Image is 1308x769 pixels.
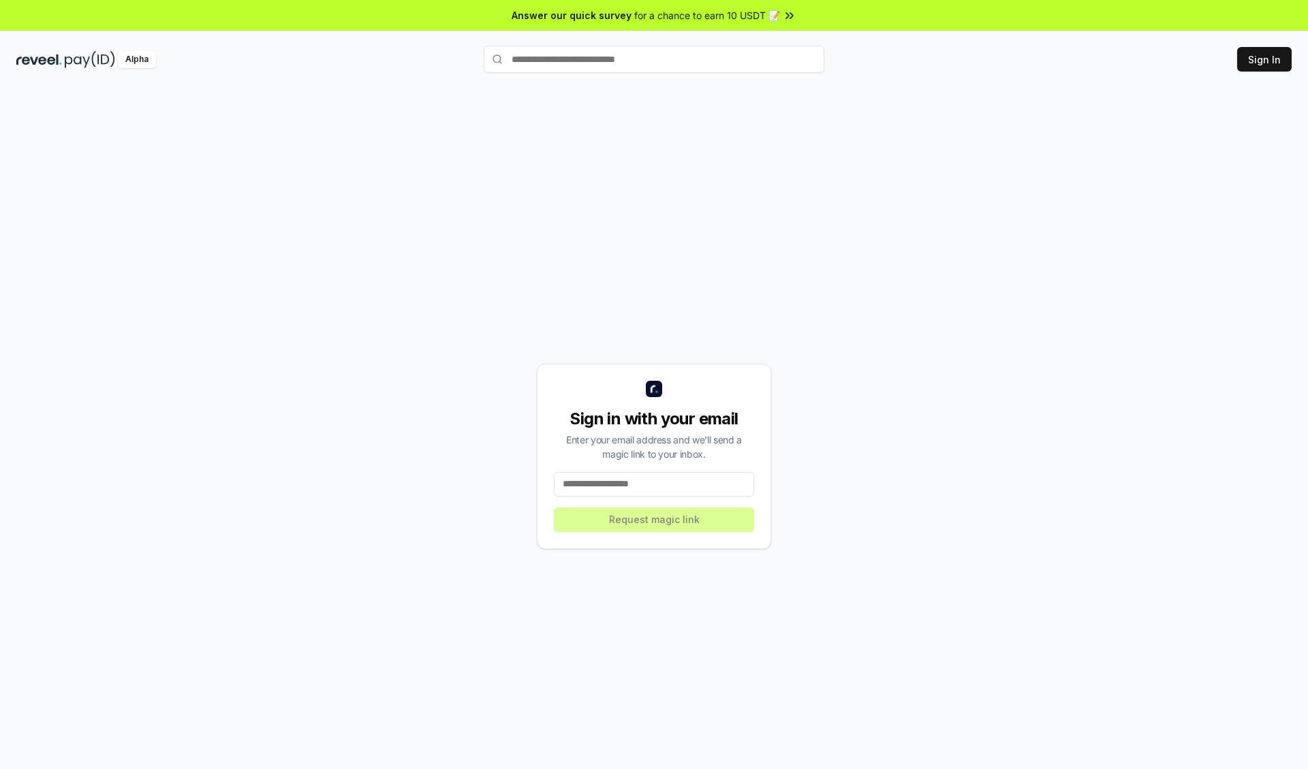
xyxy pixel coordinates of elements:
div: Alpha [118,51,156,68]
img: reveel_dark [16,51,62,68]
span: Answer our quick survey [512,8,632,22]
img: pay_id [65,51,115,68]
button: Sign In [1237,47,1292,72]
img: logo_small [646,381,662,397]
span: for a chance to earn 10 USDT 📝 [634,8,780,22]
div: Sign in with your email [554,408,754,430]
div: Enter your email address and we’ll send a magic link to your inbox. [554,433,754,461]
